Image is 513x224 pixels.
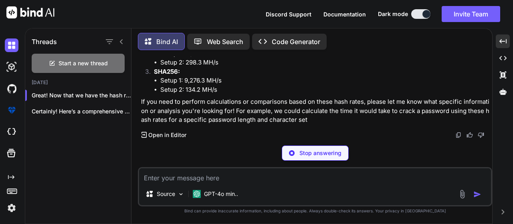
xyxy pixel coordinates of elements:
p: Source [157,190,175,198]
img: copy [455,132,462,138]
button: Discord Support [266,10,311,18]
img: settings [5,201,18,215]
img: Pick Models [178,191,184,198]
span: Start a new thread [59,59,108,67]
img: darkChat [5,38,18,52]
p: Stop answering [299,149,341,157]
img: darkAi-studio [5,60,18,74]
img: dislike [478,132,484,138]
p: Bind AI [156,37,178,46]
img: premium [5,103,18,117]
span: Dark mode [378,10,408,18]
li: Setup 1: 9,276.3 MH/s [160,76,491,85]
h1: Threads [32,37,57,46]
span: Documentation [323,11,366,18]
img: like [467,132,473,138]
img: Bind AI [6,6,55,18]
strong: SHA256: [154,68,180,75]
img: cloudideIcon [5,125,18,139]
p: If you need to perform calculations or comparisons based on these hash rates, please let me know ... [141,97,491,125]
img: GPT-4o mini [193,190,201,198]
p: Web Search [207,37,243,46]
img: attachment [458,190,467,199]
p: Open in Editor [148,131,186,139]
li: Setup 2: 298.3 MH/s [160,58,491,67]
p: Great! Now that we have the hash rate of... [32,91,131,99]
button: Documentation [323,10,366,18]
span: Discord Support [266,11,311,18]
p: Certainly! Here’s a comprehensive list o... [32,107,131,115]
li: Setup 2: 134.2 MH/s [160,85,491,95]
img: icon [473,190,481,198]
h2: [DATE] [25,79,131,86]
img: githubDark [5,82,18,95]
p: Code Generator [272,37,320,46]
p: GPT-4o min.. [204,190,238,198]
button: Invite Team [442,6,500,22]
p: Bind can provide inaccurate information, including about people. Always double-check its answers.... [138,208,492,214]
